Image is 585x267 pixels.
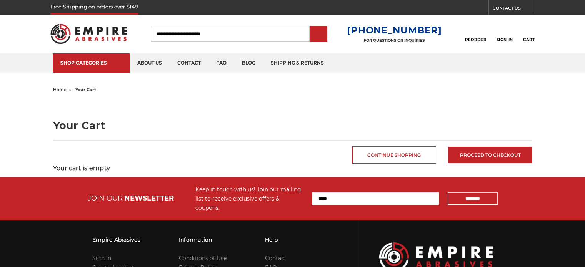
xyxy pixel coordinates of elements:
span: JOIN OUR [88,194,123,202]
a: about us [130,53,170,73]
div: SHOP CATEGORIES [60,60,122,66]
a: [PHONE_NUMBER] [347,25,442,36]
h3: Your cart is empty [53,164,532,173]
div: Keep in touch with us! Join our mailing list to receive exclusive offers & coupons. [195,185,304,212]
input: Submit [311,27,326,42]
h3: Information [179,232,227,248]
a: SHOP CATEGORIES [53,53,130,73]
p: FOR QUESTIONS OR INQUIRIES [347,38,442,43]
a: blog [234,53,263,73]
h3: Empire Abrasives [92,232,140,248]
span: Cart [523,37,535,42]
a: CONTACT US [493,4,535,15]
span: NEWSLETTER [124,194,174,202]
h1: Your Cart [53,120,532,131]
a: contact [170,53,208,73]
a: Reorder [465,25,486,42]
a: shipping & returns [263,53,332,73]
img: Empire Abrasives [50,19,127,49]
a: home [53,87,67,92]
h3: Help [265,232,317,248]
span: Sign In [497,37,513,42]
a: Continue Shopping [352,146,436,164]
a: Conditions of Use [179,255,227,262]
a: Proceed to checkout [448,147,532,163]
a: faq [208,53,234,73]
a: Sign In [92,255,111,262]
span: your cart [75,87,96,92]
a: Contact [265,255,287,262]
a: Cart [523,25,535,42]
span: Reorder [465,37,486,42]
